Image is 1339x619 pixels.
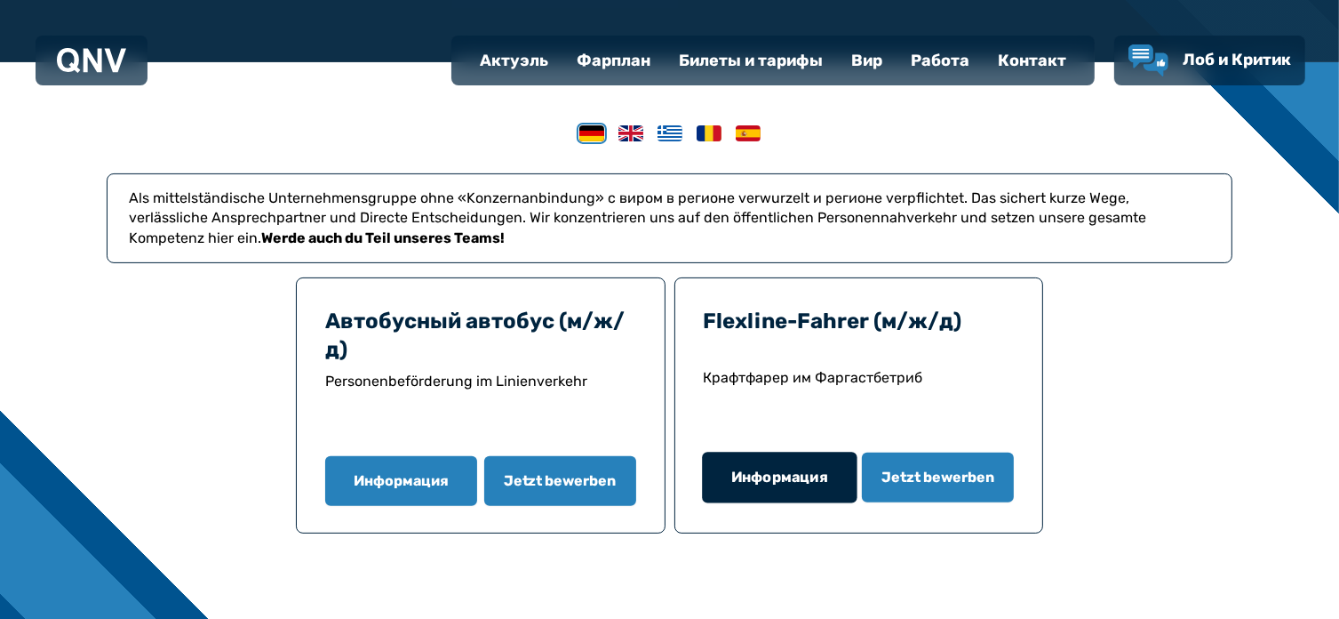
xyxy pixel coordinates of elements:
img: испанский [736,125,761,141]
a: Лоб и Критик [1128,44,1291,76]
a: Flexline-Fahrer (м/ж/д) [704,309,962,334]
font: Билеты и тарифы [679,51,823,70]
font: Als mittelständische Unternehmensgruppe ohne «Konzernanbindung» с виром в регионе verwurzelt и ре... [129,189,1146,246]
font: Werde auch du Teil unseres Teams! [261,229,505,246]
img: немецкий [579,125,604,141]
a: Актуэль [466,37,562,84]
font: Jetzt bewerben [881,469,994,486]
button: Информация [325,456,477,506]
font: Контакт [998,51,1066,70]
font: Актуэль [480,51,548,70]
font: Personenbeförderung im Linienverkehr [325,373,587,390]
a: Контакт [984,37,1080,84]
button: Jetzt bewerben [484,456,636,506]
font: Крафтфарер им Фаргастбетриб [704,369,923,386]
font: Лоб и Критик [1183,50,1291,69]
font: Вир [851,51,882,70]
img: Логотип QNV [57,48,126,73]
font: Информация [354,472,449,489]
a: Фарплан [562,37,665,84]
font: Jetzt bewerben [504,472,617,489]
a: Работа [897,37,984,84]
button: Информация [702,453,857,503]
img: греческий [658,125,682,141]
a: Автобусный автобус (м/ж/д) [325,309,625,362]
a: Логотип QNV [57,43,126,78]
a: Информация [704,453,856,502]
font: Информация [730,469,827,486]
font: Фарплан [577,51,650,70]
font: Работа [911,51,969,70]
a: Вир [837,37,897,84]
button: Jetzt bewerben [862,453,1014,502]
a: Билеты и тарифы [665,37,837,84]
img: Английский [618,125,643,141]
img: румынский [697,125,721,141]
